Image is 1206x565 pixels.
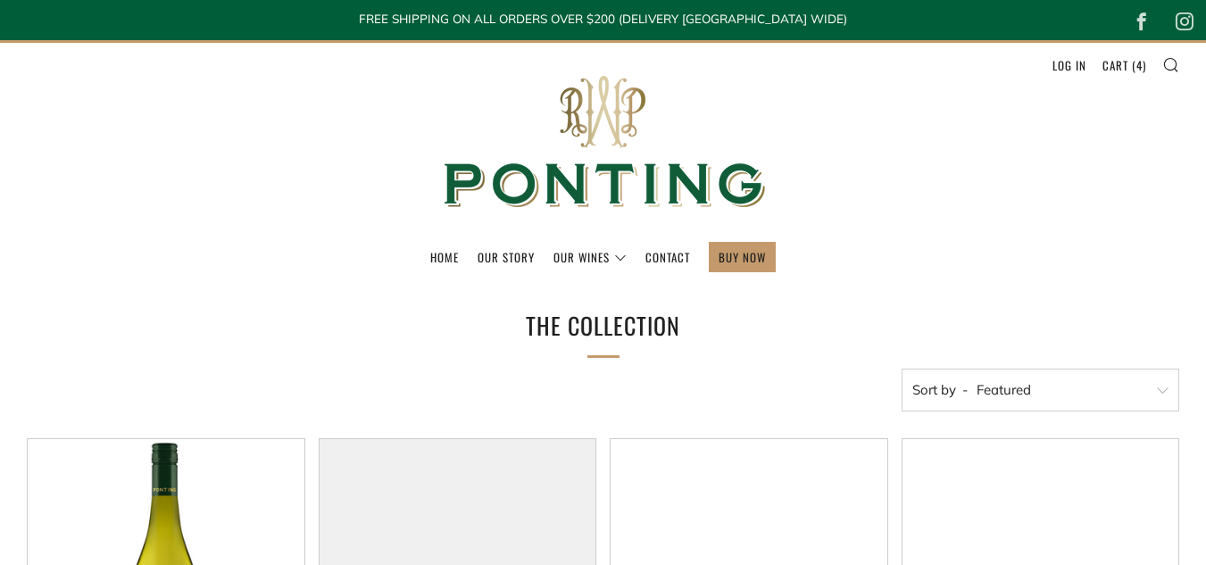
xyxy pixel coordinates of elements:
[1102,51,1146,79] a: Cart (4)
[425,43,782,242] img: Ponting Wines
[478,243,535,271] a: Our Story
[645,243,690,271] a: Contact
[719,243,766,271] a: BUY NOW
[1052,51,1086,79] a: Log in
[1136,56,1143,74] span: 4
[430,243,459,271] a: Home
[553,243,627,271] a: Our Wines
[336,305,871,347] h1: The Collection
